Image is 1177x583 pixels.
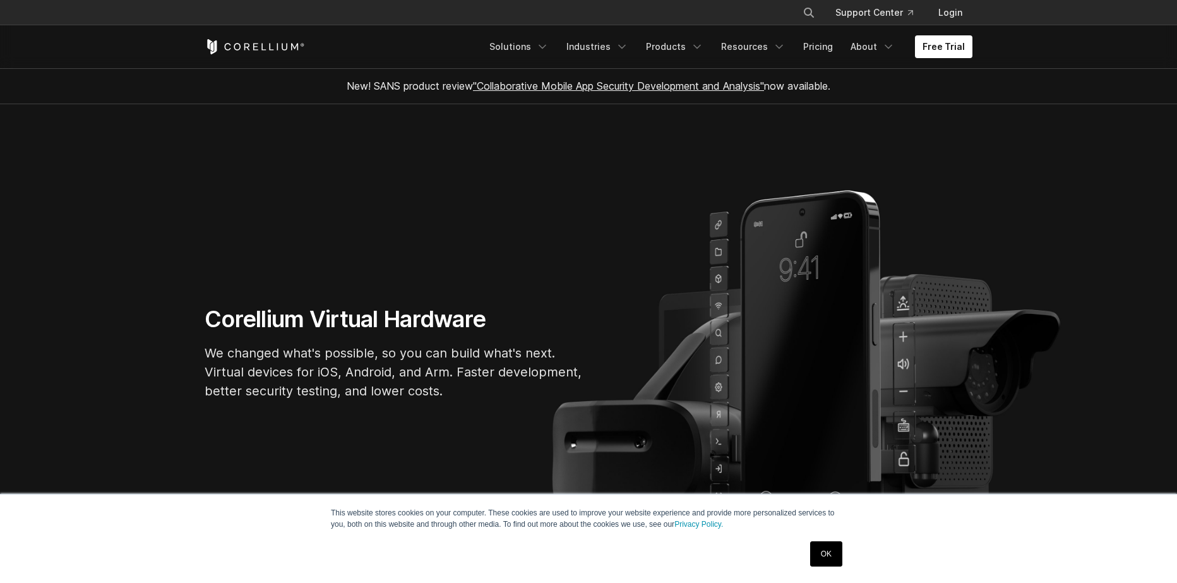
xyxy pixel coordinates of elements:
[482,35,556,58] a: Solutions
[638,35,711,58] a: Products
[825,1,923,24] a: Support Center
[674,520,723,529] a: Privacy Policy.
[787,1,972,24] div: Navigation Menu
[347,80,830,92] span: New! SANS product review now available.
[915,35,972,58] a: Free Trial
[482,35,972,58] div: Navigation Menu
[796,35,840,58] a: Pricing
[843,35,902,58] a: About
[714,35,793,58] a: Resources
[473,80,764,92] a: "Collaborative Mobile App Security Development and Analysis"
[928,1,972,24] a: Login
[559,35,636,58] a: Industries
[331,507,846,530] p: This website stores cookies on your computer. These cookies are used to improve your website expe...
[798,1,820,24] button: Search
[205,39,305,54] a: Corellium Home
[205,344,583,400] p: We changed what's possible, so you can build what's next. Virtual devices for iOS, Android, and A...
[810,541,842,567] a: OK
[205,305,583,334] h1: Corellium Virtual Hardware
